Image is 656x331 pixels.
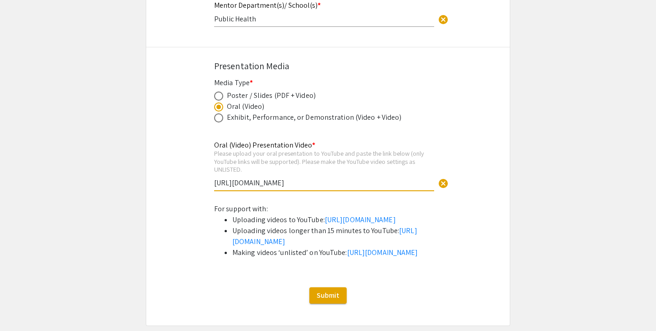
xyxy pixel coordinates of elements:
div: Please upload your oral presentation to YouTube and paste the link below (only YouTube links will... [214,149,434,173]
button: Clear [434,173,452,192]
span: Submit [317,290,339,300]
button: Submit [309,287,347,304]
input: Type Here [214,178,434,188]
span: cancel [438,14,449,25]
input: Type Here [214,14,434,24]
a: [URL][DOMAIN_NAME] [232,226,417,246]
div: Oral (Video) [227,101,264,112]
div: Poster / Slides (PDF + Video) [227,90,316,101]
mat-label: Oral (Video) Presentation Video [214,140,315,150]
li: Making videos ‘unlisted’ on YouTube: [232,247,442,258]
mat-label: Media Type [214,78,253,87]
iframe: Chat [7,290,39,324]
div: Exhibit, Performance, or Demonstration (Video + Video) [227,112,401,123]
a: [URL][DOMAIN_NAME] [347,248,418,257]
div: Presentation Media [214,59,442,73]
span: For support with: [214,204,268,214]
span: cancel [438,178,449,189]
mat-label: Mentor Department(s)/ School(s) [214,0,321,10]
li: Uploading videos longer than 15 minutes to YouTube: [232,225,442,247]
li: Uploading videos to YouTube: [232,214,442,225]
a: [URL][DOMAIN_NAME] [325,215,396,224]
button: Clear [434,10,452,28]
